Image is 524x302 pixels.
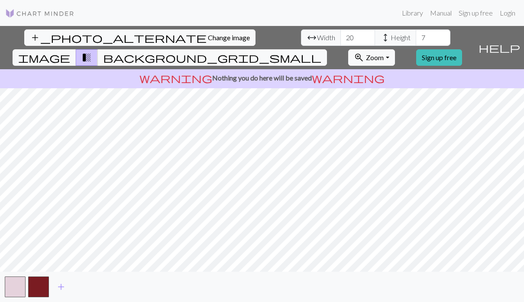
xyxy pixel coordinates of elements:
span: Zoom [366,53,384,61]
span: image [18,51,70,64]
span: Width [317,32,335,43]
span: zoom_in [354,51,364,64]
span: background_grid_small [103,51,321,64]
span: height [380,32,391,44]
button: Change image [24,29,256,46]
span: transition_fade [81,51,92,64]
a: Library [398,4,427,22]
span: Change image [208,33,250,42]
span: Height [391,32,411,43]
span: warning [139,72,212,84]
p: Nothing you do here will be saved [3,73,521,83]
a: Login [496,4,519,22]
span: add [56,281,66,293]
a: Manual [427,4,455,22]
span: arrow_range [307,32,317,44]
button: Zoom [348,49,395,66]
button: Help [475,26,524,69]
img: Logo [5,8,74,19]
span: warning [312,72,385,84]
span: help [479,42,520,54]
span: add_photo_alternate [30,32,207,44]
a: Sign up free [416,49,462,66]
button: Add color [50,279,72,295]
a: Sign up free [455,4,496,22]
